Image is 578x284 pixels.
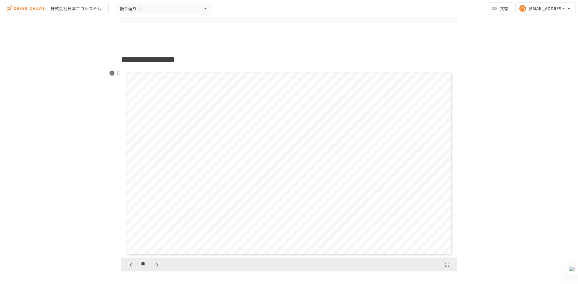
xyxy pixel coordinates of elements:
span: 共有 [500,5,508,12]
div: [EMAIL_ADDRESS][DOMAIN_NAME] [529,5,566,12]
div: Page 15 [121,70,457,258]
span: 振り返り [120,5,137,12]
img: i9VDDS9JuLRLX3JIUyK59LcYp6Y9cayLPHs4hOxMB9W [7,4,46,13]
button: 振り返り [116,3,212,14]
button: 共有 [488,2,513,14]
div: 株式会社日本エコシステム [51,5,101,12]
button: [EMAIL_ADDRESS][DOMAIN_NAME] [515,2,576,14]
